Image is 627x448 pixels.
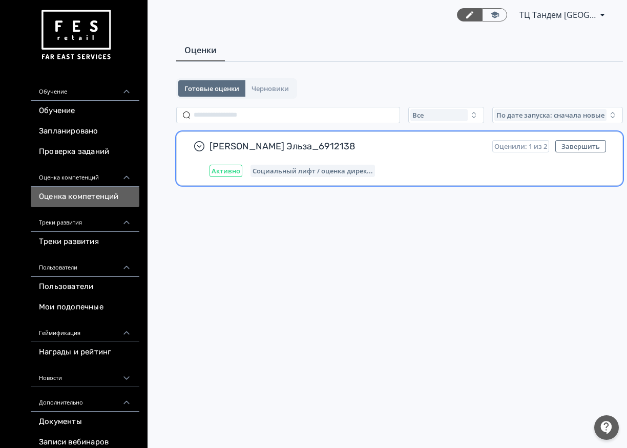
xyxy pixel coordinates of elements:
div: Новости [31,363,139,387]
a: Пользователи [31,277,139,297]
div: Обучение [31,76,139,101]
button: Готовые оценки [178,80,245,97]
span: Социальный лифт / оценка директора магазина [253,167,373,175]
div: Геймификация [31,318,139,342]
a: Мои подопечные [31,297,139,318]
a: Проверка заданий [31,142,139,162]
a: Переключиться в режим ученика [482,8,507,21]
a: Награды и рейтинг [31,342,139,363]
span: Готовые оценки [184,84,239,93]
span: По дате запуска: сначала новые [496,111,604,119]
img: https://files.teachbase.ru/system/account/57463/logo/medium-936fc5084dd2c598f50a98b9cbe0469a.png [39,6,113,64]
button: Черновики [245,80,295,97]
span: Активно [212,167,240,175]
div: Оценка компетенций [31,162,139,187]
div: Дополнительно [31,387,139,412]
a: Оценка компетенций [31,187,139,207]
button: Завершить [555,140,606,152]
a: Треки развития [31,232,139,252]
span: Оценили: 1 из 2 [494,142,547,150]
button: По дате запуска: сначала новые [492,107,623,123]
div: Треки развития [31,207,139,232]
div: Пользователи [31,252,139,277]
span: [PERSON_NAME] Эльза_6912138 [210,140,484,152]
button: Все [408,107,484,123]
span: Все [412,111,424,119]
a: Обучение [31,101,139,121]
a: Запланировано [31,121,139,142]
a: Документы [31,412,139,432]
span: Черновики [252,84,289,93]
span: ТЦ Тандем Казань RE 6912138 [519,9,596,21]
span: Оценки [184,44,217,56]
